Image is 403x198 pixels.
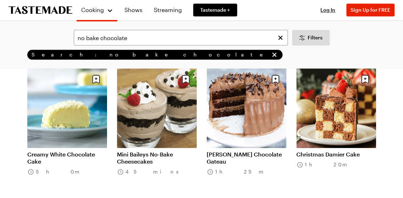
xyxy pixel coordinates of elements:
[89,72,103,86] button: Save recipe
[207,151,286,165] a: [PERSON_NAME] Chocolate Gateau
[81,6,104,13] span: Cooking
[27,151,107,165] a: Creamy White Chocolate Cake
[320,7,335,13] span: Log In
[74,30,288,45] input: Search for a Recipe
[193,4,237,16] a: Tastemade +
[292,30,330,45] button: Desktop filters
[269,72,282,86] button: Save recipe
[296,151,376,158] a: Christmas Damier Cake
[200,6,230,13] span: Tastemade +
[179,72,192,86] button: Save recipe
[308,34,323,41] span: Filters
[117,151,197,165] a: Mini Baileys No-Bake Cheesecakes
[81,3,113,17] button: Cooking
[314,6,342,13] button: Log In
[346,4,394,16] button: Sign Up for FREE
[32,51,269,58] span: Search: no bake chocolate
[351,7,390,13] span: Sign Up for FREE
[9,6,72,14] a: To Tastemade Home Page
[358,72,372,86] button: Save recipe
[276,34,284,42] button: Clear search
[270,51,278,59] button: remove Search: no bake chocolate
